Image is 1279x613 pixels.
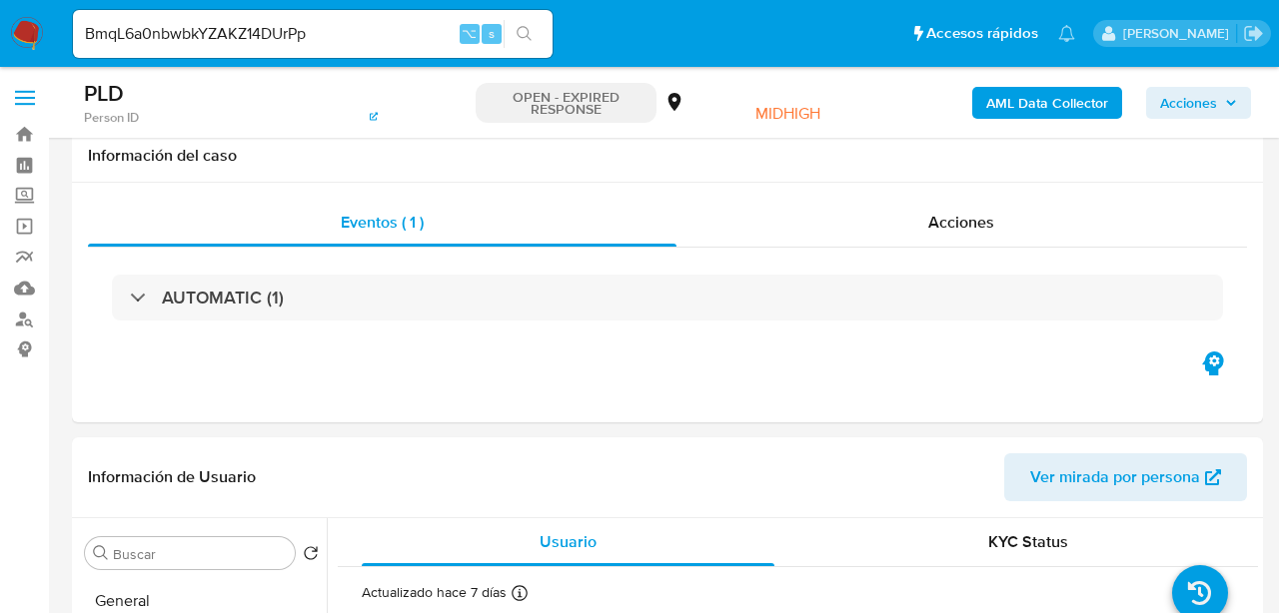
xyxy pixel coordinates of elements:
p: OPEN - EXPIRED RESPONSE [476,83,656,123]
b: Person ID [84,109,139,127]
input: Buscar [113,545,287,563]
input: Buscar usuario o caso... [73,21,553,47]
h3: AUTOMATIC (1) [162,287,284,308]
p: gabriela.sanchez@mercadolibre.com [1123,24,1236,43]
div: MLA [664,92,715,114]
span: Ver mirada por persona [1030,453,1200,501]
b: PLD [84,77,124,109]
div: AUTOMATIC (1) [112,275,1223,320]
h1: Información de Usuario [88,467,256,487]
span: s [489,24,495,43]
a: 484dc9019604581dcb3b4b43b059f633 [143,109,378,127]
span: MIDHIGH [755,102,820,125]
h1: Información del caso [88,146,1247,166]
a: Salir [1243,23,1264,44]
button: Acciones [1146,87,1251,119]
span: Riesgo PLD: [723,81,859,124]
span: Acciones [1160,87,1217,119]
span: # BmqL6a0nbwbkYZAKZ14DUrPp [124,86,325,106]
b: AML Data Collector [986,87,1108,119]
span: ⌥ [462,24,477,43]
button: Buscar [93,545,109,561]
span: Usuario [540,530,597,553]
p: Actualizado hace 7 días [362,583,507,602]
button: Ver mirada por persona [1004,453,1247,501]
button: AML Data Collector [972,87,1122,119]
button: search-icon [504,20,545,48]
span: Eventos ( 1 ) [341,211,424,234]
a: Notificaciones [1058,25,1075,42]
span: Accesos rápidos [926,23,1038,44]
span: Acciones [928,211,994,234]
button: Volver al orden por defecto [303,545,319,567]
span: KYC Status [988,530,1068,553]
